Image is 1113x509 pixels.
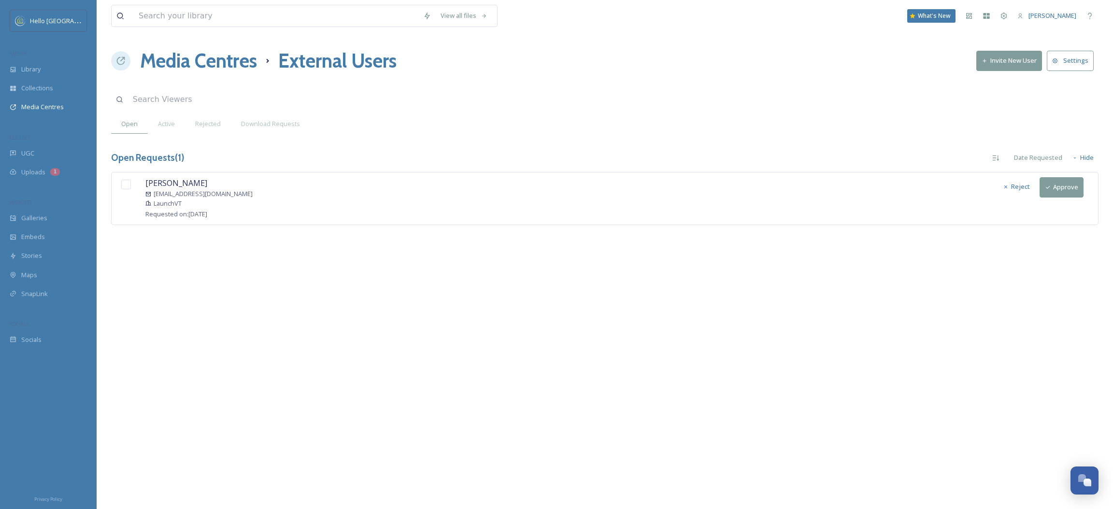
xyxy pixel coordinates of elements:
[1040,177,1084,197] button: Approve
[1067,148,1099,167] button: Hide
[21,84,53,93] span: Collections
[140,46,257,75] a: Media Centres
[21,65,41,74] span: Library
[21,270,37,280] span: Maps
[976,51,1042,71] button: Invite New User
[241,119,300,128] span: Download Requests
[154,199,182,208] span: LaunchVT
[10,198,32,206] span: WIDGETS
[34,493,62,504] a: Privacy Policy
[21,168,45,177] span: Uploads
[10,320,29,327] span: SOCIALS
[436,6,492,25] a: View all files
[134,5,418,27] input: Search your library
[121,119,138,128] span: Open
[10,134,30,141] span: COLLECT
[1047,51,1094,71] button: Settings
[21,213,47,223] span: Galleries
[21,232,45,241] span: Embeds
[907,9,956,23] a: What's New
[15,16,25,26] img: images.png
[195,119,221,128] span: Rejected
[50,168,60,176] div: 1
[30,16,108,25] span: Hello [GEOGRAPHIC_DATA]
[145,178,207,188] span: [PERSON_NAME]
[1070,467,1099,495] button: Open Chat
[21,149,34,158] span: UGC
[1047,51,1099,71] a: Settings
[111,151,185,165] h3: Open Requests ( 1 )
[21,289,48,298] span: SnapLink
[158,119,175,128] span: Active
[1009,148,1067,167] div: Date Requested
[21,251,42,260] span: Stories
[154,189,253,198] span: [EMAIL_ADDRESS][DOMAIN_NAME]
[278,46,397,75] h1: External Users
[145,210,207,218] span: Requested on: [DATE]
[128,89,353,110] input: Search Viewers
[10,50,27,57] span: MEDIA
[21,335,42,344] span: Socials
[21,102,64,112] span: Media Centres
[34,496,62,502] span: Privacy Policy
[998,177,1035,196] button: Reject
[1013,6,1081,25] a: [PERSON_NAME]
[1028,11,1076,20] span: [PERSON_NAME]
